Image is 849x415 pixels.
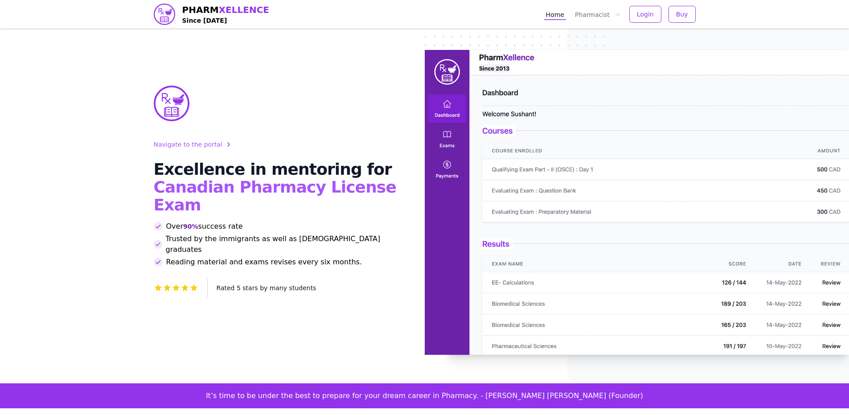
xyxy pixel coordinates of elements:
[637,10,654,19] span: Login
[219,4,269,15] span: XELLENCE
[217,284,316,292] span: Rated 5 stars by many students
[182,16,270,25] h4: Since [DATE]
[166,234,403,255] span: Trusted by the immigrants as well as [DEMOGRAPHIC_DATA] graduates
[669,6,696,23] button: Buy
[676,10,688,19] span: Buy
[154,86,189,121] img: PharmXellence Logo
[629,6,661,23] button: Login
[154,178,396,214] span: Canadian Pharmacy License Exam
[166,221,243,232] span: Over success rate
[573,8,622,20] button: Pharmacist
[166,257,362,267] span: Reading material and exams revises every six months.
[183,222,198,231] span: 90%
[544,8,566,20] a: Home
[154,4,175,25] img: PharmXellence logo
[182,4,270,16] span: PHARM
[154,140,222,149] span: Navigate to the portal
[154,160,392,178] span: Excellence in mentoring for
